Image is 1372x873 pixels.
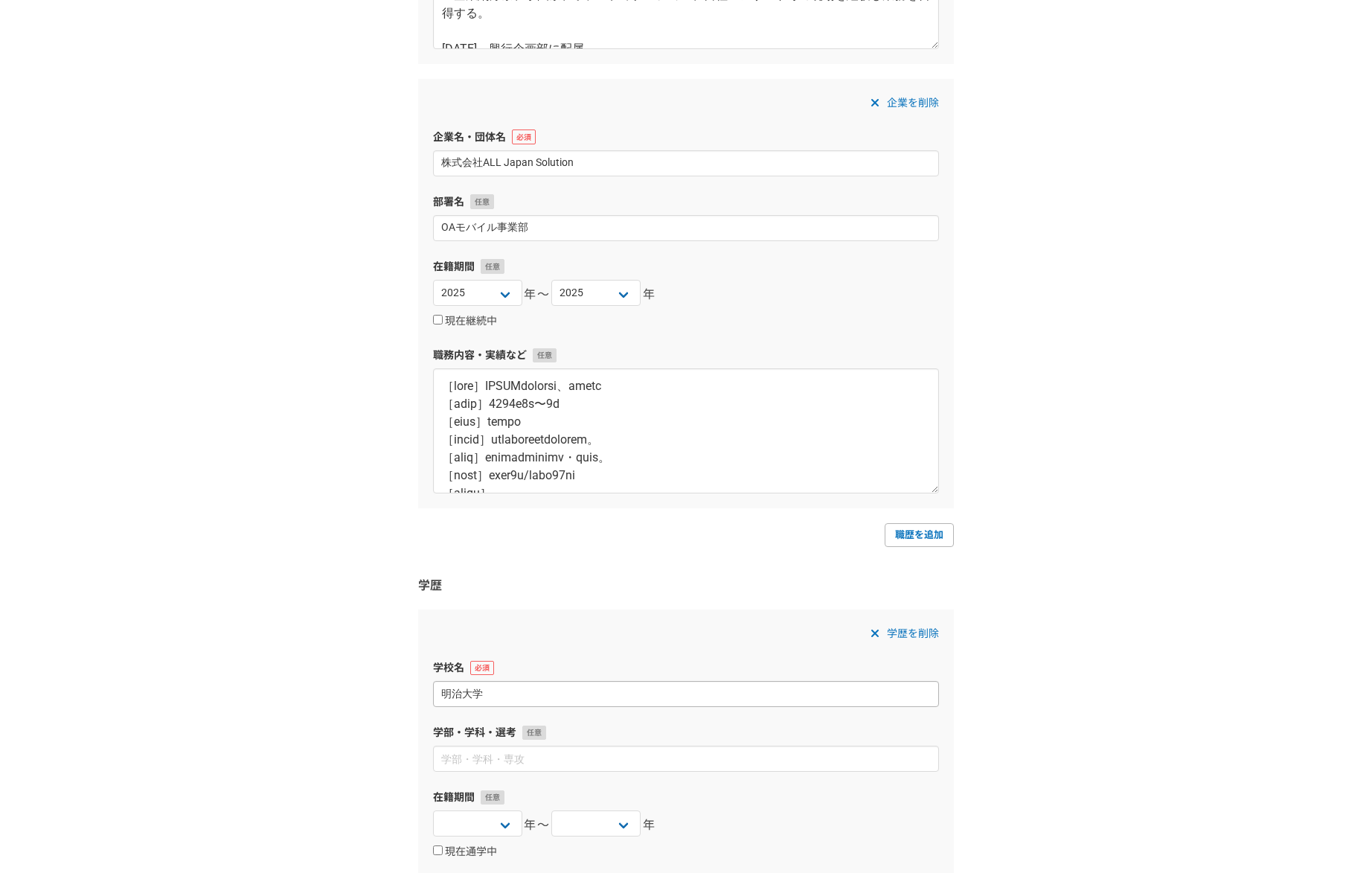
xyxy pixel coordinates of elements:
input: 現在継続中 [433,315,443,324]
label: 現在通学中 [433,845,497,859]
label: 学校名 [433,660,939,676]
input: 現在通学中 [433,845,443,855]
span: 企業を削除 [887,94,939,112]
a: 職歴を追加 [885,523,954,547]
h3: 学歴 [418,577,954,595]
span: 年 [643,286,656,304]
label: 現在継続中 [433,315,497,328]
span: 年〜 [524,816,550,834]
input: エニィクルー株式会社 [433,150,939,176]
span: 年〜 [524,286,550,304]
span: 学歴を削除 [887,624,939,642]
span: 年 [643,816,656,834]
input: 学部・学科・専攻 [433,746,939,772]
input: 学校名 [433,681,939,707]
label: 学部・学科・選考 [433,725,939,741]
input: 開発2部 [433,215,939,241]
label: 在籍期間 [433,259,939,275]
label: 部署名 [433,194,939,210]
label: 企業名・団体名 [433,129,939,145]
label: 在籍期間 [433,790,939,805]
label: 職務内容・実績など [433,348,939,363]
